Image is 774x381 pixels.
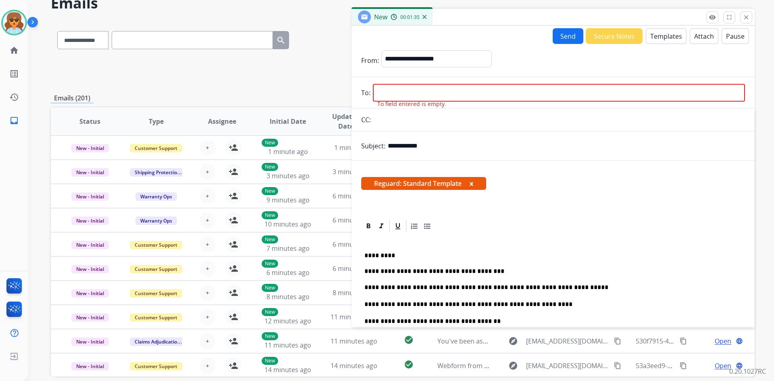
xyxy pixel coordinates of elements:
p: New [262,235,278,244]
span: 8 minutes ago [266,292,310,301]
span: Customer Support [130,313,182,322]
mat-icon: content_copy [680,337,687,345]
button: Secure Notes [586,28,643,44]
span: 3 minutes ago [333,167,376,176]
span: 6 minutes ago [333,264,376,273]
p: From: [361,56,379,65]
p: To: [361,88,370,98]
mat-icon: content_copy [680,362,687,369]
span: 11 minutes ago [264,341,311,350]
div: Bold [362,220,375,232]
mat-icon: search [276,35,286,45]
p: New [262,211,278,219]
mat-icon: content_copy [614,337,621,345]
span: Reguard: Standard Template [361,177,486,190]
p: Emails (201) [51,93,94,103]
span: New - Initial [71,241,109,249]
mat-icon: remove_red_eye [709,14,716,21]
p: New [262,308,278,316]
div: Italic [375,220,387,232]
span: 11 minutes ago [331,337,377,346]
mat-icon: person_add [229,167,238,177]
span: To field entered is empty. [377,100,446,108]
span: New - Initial [71,289,109,298]
span: Customer Support [130,241,182,249]
span: 6 minutes ago [333,240,376,249]
mat-icon: person_add [229,312,238,322]
span: New [374,12,387,21]
span: Warranty Ops [135,217,177,225]
span: 9 minutes ago [266,196,310,204]
p: New [262,357,278,365]
mat-icon: inbox [9,116,19,125]
p: New [262,139,278,147]
span: Customer Support [130,362,182,371]
span: 8 minutes ago [333,288,376,297]
button: + [200,309,216,325]
span: + [206,191,209,201]
span: You've been assigned a new service order: 676547ca-8b26-4bcb-a499-79f2e6d36366 [437,337,691,346]
mat-icon: person_add [229,191,238,201]
p: 0.20.1027RC [729,366,766,376]
span: 6 minutes ago [266,268,310,277]
span: 10 minutes ago [264,220,311,229]
button: Pause [722,28,749,44]
button: + [200,212,216,228]
span: + [206,239,209,249]
span: 1 minute ago [334,143,374,152]
mat-icon: check_circle [404,360,414,369]
div: Ordered List [408,220,420,232]
mat-icon: close [743,14,750,21]
button: + [200,285,216,301]
button: + [200,333,216,349]
button: Templates [646,28,687,44]
span: Status [79,117,100,126]
span: + [206,215,209,225]
button: + [200,236,216,252]
span: Customer Support [130,144,182,152]
span: + [206,336,209,346]
div: Bullet List [421,220,433,232]
span: 14 minutes ago [264,365,311,374]
button: + [200,164,216,180]
mat-icon: history [9,92,19,102]
span: Customer Support [130,265,182,273]
span: Shipping Protection [130,168,185,177]
span: 6 minutes ago [333,216,376,225]
span: 6 minutes ago [333,192,376,200]
button: + [200,139,216,156]
span: + [206,143,209,152]
mat-icon: person_add [229,143,238,152]
mat-icon: person_add [229,215,238,225]
mat-icon: person_add [229,288,238,298]
button: + [200,260,216,277]
p: CC: [361,115,371,125]
p: New [262,163,278,171]
mat-icon: explore [508,336,518,346]
span: 530f7915-4cd7-407e-bc6a-cae09544e3ae [636,337,758,346]
span: New - Initial [71,313,109,322]
span: Initial Date [270,117,306,126]
span: + [206,361,209,371]
mat-icon: person_add [229,336,238,346]
button: + [200,358,216,374]
mat-icon: fullscreen [726,14,733,21]
span: Customer Support [130,289,182,298]
span: Open [715,336,731,346]
span: Webform from [EMAIL_ADDRESS][DOMAIN_NAME] on [DATE] [437,361,620,370]
span: New - Initial [71,362,109,371]
p: New [262,284,278,292]
mat-icon: language [736,337,743,345]
p: New [262,332,278,340]
span: Type [149,117,164,126]
button: Attach [690,28,718,44]
span: New - Initial [71,337,109,346]
mat-icon: home [9,46,19,55]
p: Subject: [361,141,385,151]
span: [EMAIL_ADDRESS][DOMAIN_NAME] [526,336,609,346]
span: Open [715,361,731,371]
button: x [470,179,473,188]
span: 1 minute ago [268,147,308,156]
span: Assignee [208,117,236,126]
mat-icon: list_alt [9,69,19,79]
